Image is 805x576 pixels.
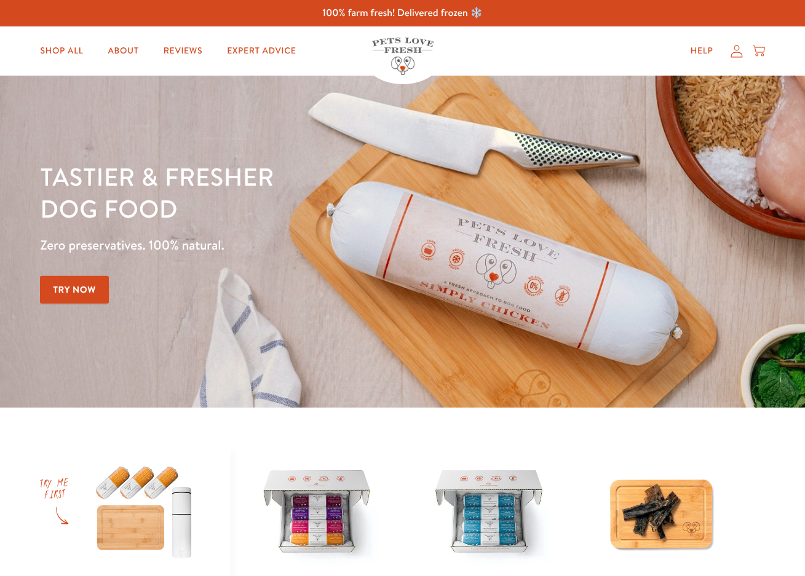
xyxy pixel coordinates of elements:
a: Shop All [30,39,93,63]
a: Reviews [154,39,212,63]
p: Zero preservatives. 100% natural. [40,234,523,256]
a: Help [681,39,723,63]
a: Expert Advice [217,39,306,63]
img: Pets Love Fresh [372,37,434,75]
a: About [98,39,149,63]
a: Try Now [40,276,109,304]
h1: Tastier & fresher dog food [40,160,523,224]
